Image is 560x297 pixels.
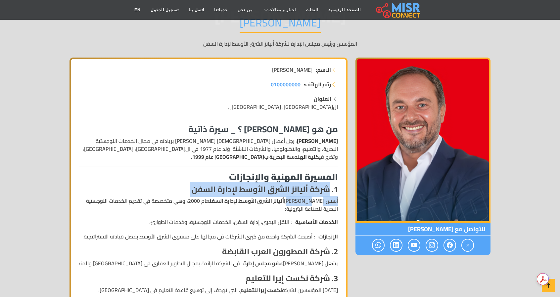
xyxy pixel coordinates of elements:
[222,244,338,259] strong: 2. شركة المطورون العرب القابضة
[304,80,331,88] strong: رقم الهاتف:
[323,4,365,16] a: الصفحة الرئيسية
[210,196,284,206] strong: أليانز الشرق الأوسط لإدارة السفن
[79,286,338,294] p: [DATE] المؤسسين لشركة ، التي تهدف إلى توسيع قاعدة التعليم في [GEOGRAPHIC_DATA]:
[355,223,490,235] span: للتواصل مع [PERSON_NAME]
[129,4,146,16] a: EN
[192,182,338,197] strong: 1. شركة أليانز الشرق الأوسط لإدارة السفن
[233,4,257,16] a: من نحن
[79,233,338,240] li: : أصبحت الشركة واحدة من كبرى الشركات في مجالها على مستوى الشرق الأوسط بفضل قيادته الاستراتيجية.
[229,169,338,185] strong: المسيرة المهنية والإنجازات
[228,102,338,112] span: ال[GEOGRAPHIC_DATA]، [GEOGRAPHIC_DATA], ,
[184,4,209,16] a: اتصل بنا
[240,285,282,295] strong: نكست إيرا للتعليم
[314,94,331,104] strong: العنوان
[79,124,338,134] h3: من هو [PERSON_NAME] ؟ _ سيرة ذاتية
[272,66,312,74] span: [PERSON_NAME]
[79,259,338,267] li: يشغل [PERSON_NAME] في الشركة الرائدة بمجال التطوير العقاري في [GEOGRAPHIC_DATA] والمنطقة.
[209,4,233,16] a: خدماتنا
[316,66,331,74] strong: الاسم:
[240,16,321,33] h1: [PERSON_NAME]
[79,218,338,226] li: : النقل البحري، إدارة السفن، الخدمات اللوجستية، وخدمات الطوارئ.
[192,152,319,162] strong: كلية الهندسة البحرية ب[GEOGRAPHIC_DATA] عام 1999
[79,197,338,213] p: أسس [PERSON_NAME] عام 2000، وهي متخصصة في تقديم الخدمات اللوجستية البحرية للصناعة البترولية:
[70,40,490,48] p: المؤسس ورئيس مجلس الإدارة لشركة أليانز الشرق الأوسط لإدارة السفن
[268,7,296,13] span: اخبار و مقالات
[318,233,338,240] strong: الإنجازات
[243,259,283,267] strong: عضو مجلس إدارة
[297,136,338,146] strong: [PERSON_NAME]
[295,218,338,226] strong: الخدمات الأساسية
[271,79,301,89] span: 0100000000
[246,271,338,286] strong: 3. شركة نكست إيرا للتعليم
[355,58,490,223] img: أحمد طارق خليل
[79,137,338,161] p: ، رجل أعمال [DEMOGRAPHIC_DATA] [PERSON_NAME] بريادته في مجال الخدمات اللوجستية البحرية، والتعليم،...
[146,4,184,16] a: تسجيل الدخول
[376,2,420,18] img: main.misr_connect
[271,80,301,88] a: 0100000000
[257,4,301,16] a: اخبار و مقالات
[301,4,323,16] a: الفئات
